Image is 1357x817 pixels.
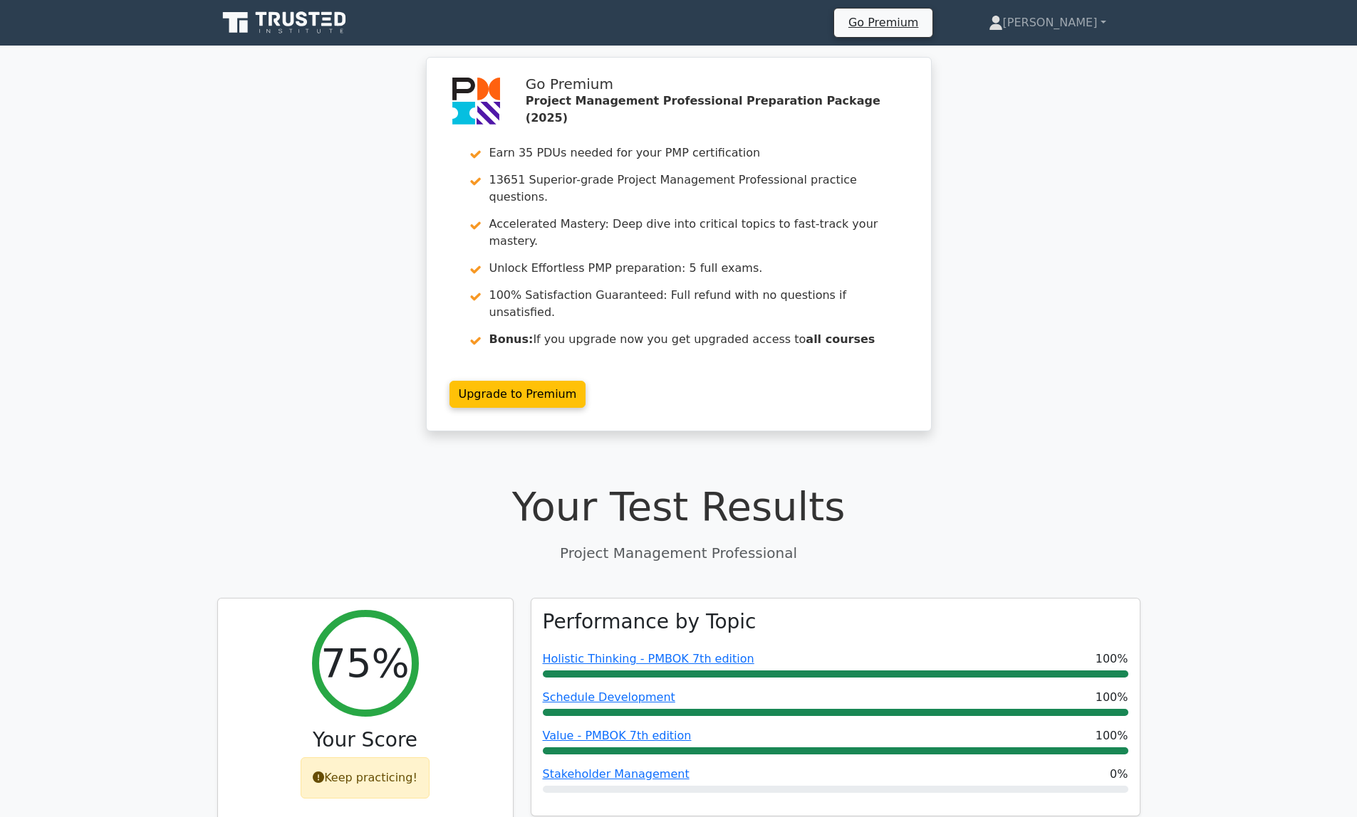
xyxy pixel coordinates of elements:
h1: Your Test Results [217,483,1140,530]
h2: 75% [321,639,409,687]
div: Keep practicing! [301,757,430,798]
h3: Your Score [229,728,501,752]
span: 0% [1110,766,1128,783]
a: Stakeholder Management [543,767,690,781]
p: Project Management Professional [217,542,1140,564]
span: 100% [1096,689,1128,706]
a: Value - PMBOK 7th edition [543,729,692,742]
span: 100% [1096,650,1128,668]
a: Schedule Development [543,690,675,704]
a: [PERSON_NAME] [955,9,1140,37]
a: Holistic Thinking - PMBOK 7th edition [543,652,754,665]
h3: Performance by Topic [543,610,757,634]
a: Upgrade to Premium [449,381,586,408]
span: 100% [1096,727,1128,744]
a: Go Premium [840,13,927,32]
